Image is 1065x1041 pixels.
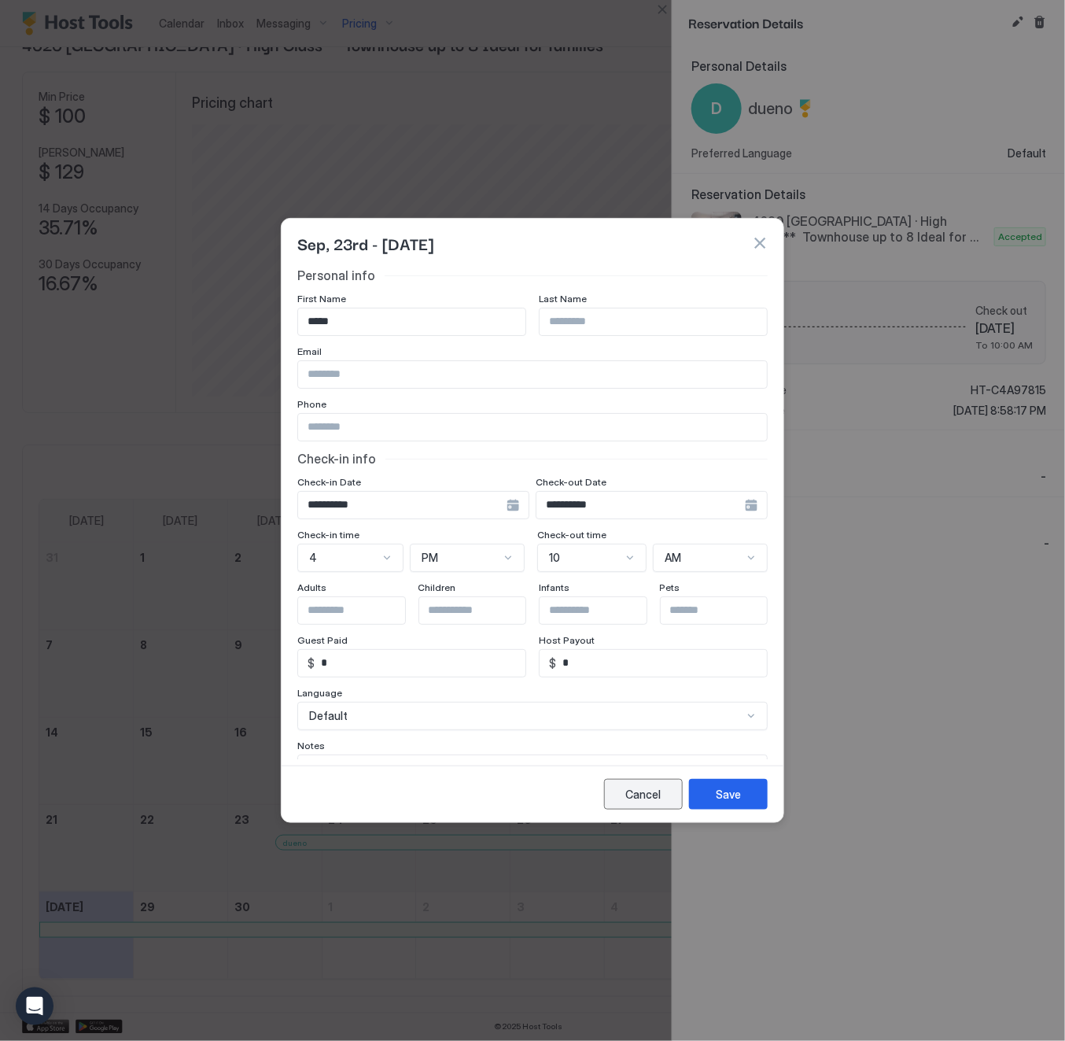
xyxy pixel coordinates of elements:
span: Check-in Date [297,476,361,488]
span: Language [297,687,342,699]
div: Cancel [626,786,661,803]
span: Phone [297,398,326,410]
span: 10 [549,551,560,565]
input: Input Field [298,361,767,388]
span: Default [309,709,348,723]
span: Host Payout [539,634,595,646]
input: Input Field [540,597,669,624]
span: Children [418,581,456,593]
span: Check-in time [297,529,359,541]
span: Notes [297,740,325,751]
span: Last Name [539,293,587,305]
div: Save [716,786,741,803]
button: Cancel [604,779,683,810]
span: Sep, 23rd - [DATE] [297,231,433,255]
div: Open Intercom Messenger [16,987,53,1025]
input: Input Field [298,492,507,519]
span: $ [549,656,556,670]
span: $ [308,656,315,670]
input: Input Field [298,597,427,624]
span: Guest Paid [297,634,348,646]
span: Email [297,345,322,357]
span: Pets [660,581,680,593]
span: Adults [297,581,326,593]
button: Save [689,779,768,810]
input: Input Field [315,650,525,677]
span: AM [665,551,681,565]
span: Check-out time [537,529,606,541]
input: Input Field [419,597,548,624]
span: First Name [297,293,346,305]
span: 4 [309,551,317,565]
span: Check-in info [297,451,376,467]
input: Input Field [536,492,745,519]
input: Input Field [298,308,525,335]
span: PM [422,551,438,565]
input: Input Field [661,597,790,624]
textarea: Input Field [298,755,767,832]
span: Personal info [297,268,375,283]
input: Input Field [298,414,767,441]
input: Input Field [540,308,767,335]
span: Infants [539,581,569,593]
span: Check-out Date [536,476,606,488]
input: Input Field [556,650,767,677]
